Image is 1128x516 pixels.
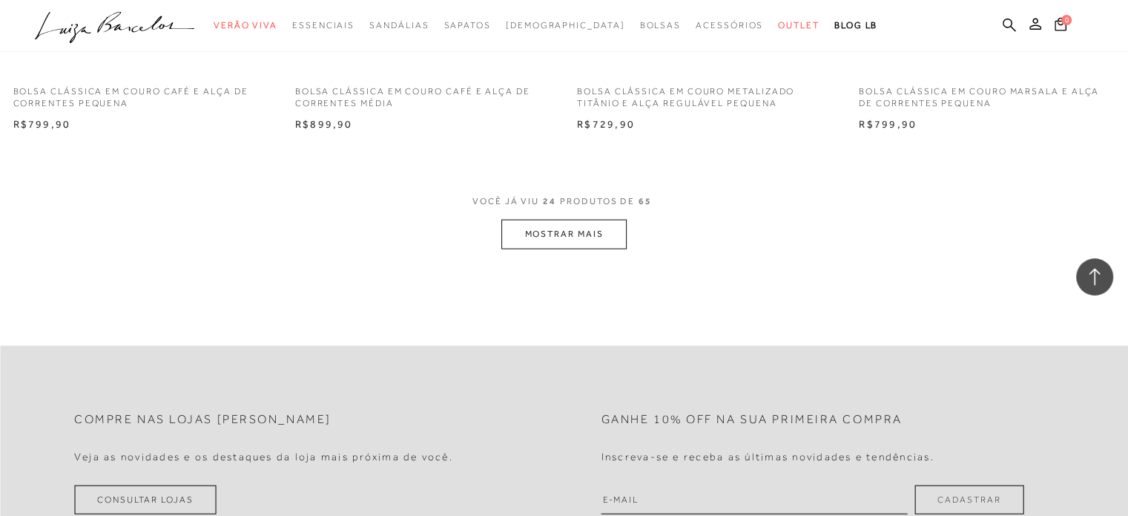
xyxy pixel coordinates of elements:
span: 0 [1061,15,1072,25]
span: R$899,90 [295,118,353,130]
a: BOLSA CLÁSSICA EM COURO MARSALA E ALÇA DE CORRENTES PEQUENA [848,76,1126,111]
a: categoryNavScreenReaderText [639,12,681,39]
a: categoryNavScreenReaderText [292,12,354,39]
a: BOLSA CLÁSSICA EM COURO METALIZADO TITÂNIO E ALÇA REGULÁVEL PEQUENA [566,76,844,111]
span: 24 [543,196,556,206]
a: categoryNavScreenReaderText [778,12,819,39]
a: BOLSA CLÁSSICA EM COURO CAFÉ E ALÇA DE CORRENTES MÉDIA [284,76,562,111]
input: E-mail [601,486,908,515]
span: Bolsas [639,20,681,30]
span: Acessórios [696,20,763,30]
a: Consultar Lojas [74,486,217,515]
button: MOSTRAR MAIS [501,220,626,249]
span: Outlet [778,20,819,30]
span: R$799,90 [859,118,917,130]
span: VOCÊ JÁ VIU PRODUTOS DE [472,196,656,206]
span: Essenciais [292,20,354,30]
a: BOLSA CLÁSSICA EM COURO CAFÉ E ALÇA DE CORRENTES PEQUENA [2,76,280,111]
a: categoryNavScreenReaderText [443,12,490,39]
a: categoryNavScreenReaderText [369,12,429,39]
a: BLOG LB [834,12,877,39]
span: R$799,90 [13,118,71,130]
span: 65 [639,196,652,206]
a: categoryNavScreenReaderText [214,12,277,39]
a: categoryNavScreenReaderText [696,12,763,39]
h4: Inscreva-se e receba as últimas novidades e tendências. [601,451,934,463]
span: R$729,90 [577,118,635,130]
h2: Compre nas lojas [PERSON_NAME] [74,413,332,427]
a: noSubCategoriesText [506,12,625,39]
span: BLOG LB [834,20,877,30]
span: Sandálias [369,20,429,30]
h4: Veja as novidades e os destaques da loja mais próxima de você. [74,451,453,463]
h2: Ganhe 10% off na sua primeira compra [601,413,903,427]
span: [DEMOGRAPHIC_DATA] [506,20,625,30]
button: Cadastrar [914,486,1023,515]
button: 0 [1050,16,1071,36]
span: Verão Viva [214,20,277,30]
span: Sapatos [443,20,490,30]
